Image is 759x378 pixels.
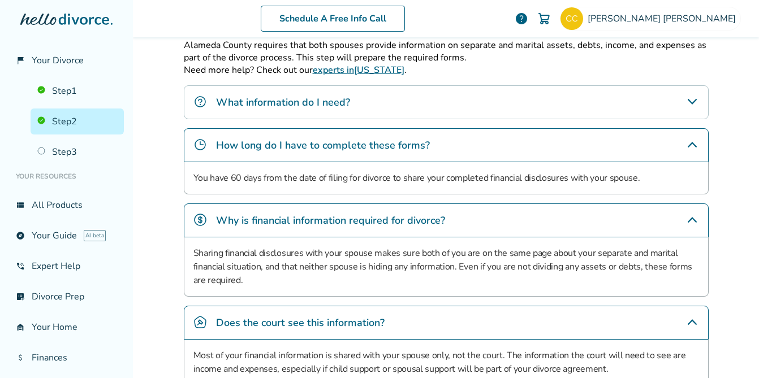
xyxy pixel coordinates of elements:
[184,128,709,162] div: How long do I have to complete these forms?
[193,95,207,108] img: What information do I need?
[184,306,709,340] div: Does the court see this information?
[16,56,25,65] span: flag_2
[32,54,84,67] span: Your Divorce
[193,246,699,287] p: Sharing financial disclosures with your spouse makes sure both of you are on the same page about ...
[184,85,709,119] div: What information do I need?
[16,353,25,362] span: attach_money
[702,324,759,378] iframe: Chat Widget
[216,138,430,153] h4: How long do I have to complete these forms?
[261,6,405,32] a: Schedule A Free Info Call
[31,108,124,134] a: Step2
[193,315,207,329] img: Does the court see this information?
[16,201,25,210] span: view_list
[16,292,25,301] span: list_alt_check
[216,95,350,110] h4: What information do I need?
[84,230,106,241] span: AI beta
[9,284,124,310] a: list_alt_checkDivorce Prep
[31,139,124,165] a: Step3
[560,7,583,30] img: checy16@gmail.com
[313,64,404,76] a: experts in[US_STATE]
[184,64,709,76] p: Need more help? Check out our .
[9,192,124,218] a: view_listAll Products
[193,138,207,151] img: How long do I have to complete these forms?
[9,314,124,340] a: garage_homeYour Home
[216,213,445,228] h4: Why is financial information required for divorce?
[193,349,699,376] p: Most of your financial information is shared with your spouse only, not the court. The informatio...
[588,12,740,25] span: [PERSON_NAME] [PERSON_NAME]
[515,12,528,25] a: help
[16,231,25,240] span: explore
[9,47,124,73] a: flag_2Your Divorce
[537,12,551,25] img: Cart
[9,253,124,279] a: phone_in_talkExpert Help
[16,323,25,332] span: garage_home
[16,262,25,271] span: phone_in_talk
[9,165,124,188] li: Your Resources
[193,171,699,185] p: You have 60 days from the date of filing for divorce to share your completed financial disclosure...
[184,39,709,64] p: Alameda County requires that both spouses provide information on separate and marital assets, deb...
[31,78,124,104] a: Step1
[9,223,124,249] a: exploreYour GuideAI beta
[193,213,207,227] img: Why is financial information required for divorce?
[184,203,709,237] div: Why is financial information required for divorce?
[9,345,124,371] a: attach_moneyFinances
[216,315,385,330] h4: Does the court see this information?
